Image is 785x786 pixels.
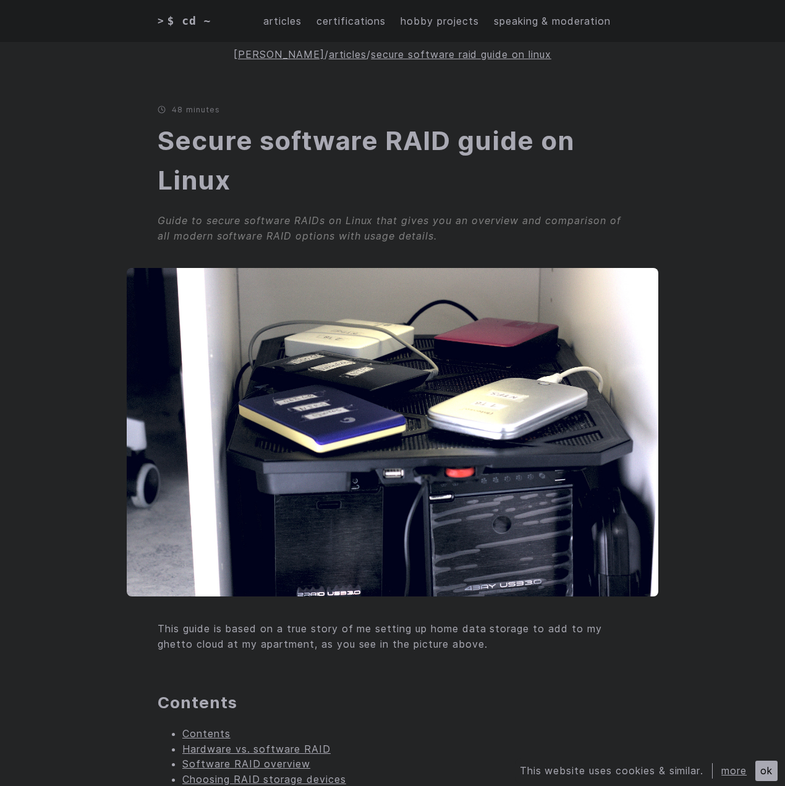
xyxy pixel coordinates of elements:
a: certifications [316,14,386,29]
a: secure software raid guide on linux [371,48,551,61]
a: articles [263,14,302,29]
a: Software RAID overview [182,758,310,770]
p: 48 minutes [158,105,627,114]
a: Secure software RAID guide on Linux [158,125,574,196]
p: This guide is based on a true story of me setting up home data storage to add to my ghetto cloud ... [158,621,627,651]
a: articles [329,48,367,61]
a: Contents [182,727,231,740]
h2: Contents [158,692,627,713]
a: Choosing RAID storage devices [182,773,346,785]
span: $ cd ~ [168,12,211,30]
a: > $ cd ~ [158,12,220,30]
span: > [158,14,164,29]
div: Guide to secure software RAIDs on Linux that gives you an overview and comparison of all modern s... [158,213,627,243]
a: hobby projects [401,14,478,29]
a: [PERSON_NAME] [234,48,324,61]
div: ok [755,761,778,781]
img: Secure software RAID guide on Linux [127,268,658,596]
a: speaking & moderation [494,14,611,29]
div: This website uses cookies & similar. [520,763,713,779]
a: more [721,764,747,777]
a: Hardware vs. software RAID [182,743,331,755]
